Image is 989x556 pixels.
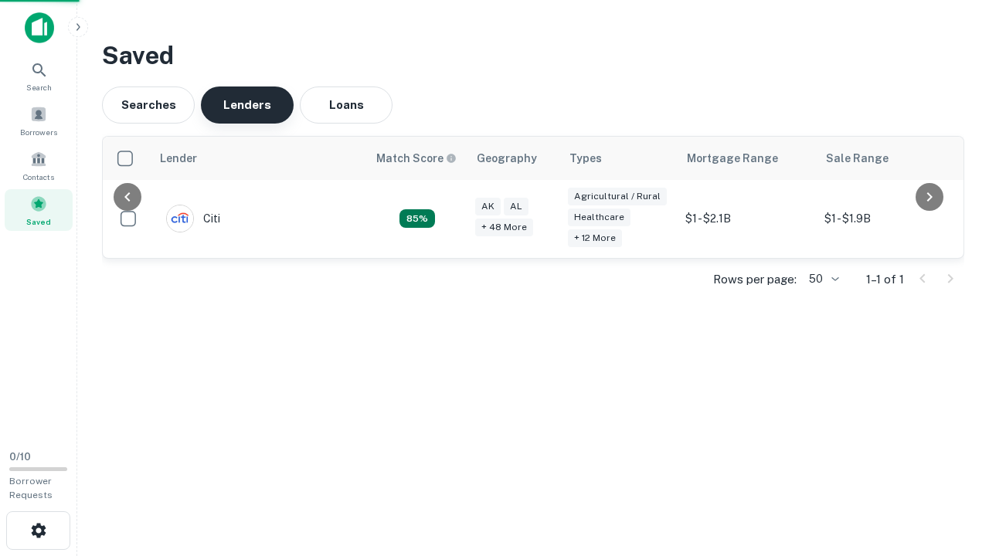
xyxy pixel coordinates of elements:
span: 0 / 10 [9,451,31,463]
a: Search [5,55,73,97]
h3: Saved [102,37,964,74]
th: Geography [467,137,560,180]
div: Lender [160,149,197,168]
div: Sale Range [826,149,889,168]
div: + 12 more [568,229,622,247]
button: Loans [300,86,393,124]
th: Types [560,137,678,180]
th: Mortgage Range [678,137,817,180]
div: Citi [166,205,220,232]
a: Saved [5,189,73,231]
span: Saved [26,215,51,228]
iframe: Chat Widget [912,432,989,507]
div: + 48 more [475,219,533,236]
div: 50 [803,268,841,290]
span: Borrower Requests [9,476,53,500]
td: $1 - $2.1B [678,180,817,258]
div: AK [475,198,501,215]
a: Contacts [5,144,73,186]
span: Borrowers [20,126,57,138]
span: Search [26,81,52,93]
a: Borrowers [5,100,73,141]
div: Mortgage Range [687,149,778,168]
div: Agricultural / Rural [568,188,667,205]
th: Lender [151,137,367,180]
div: Capitalize uses an advanced AI algorithm to match your search with the best lender. The match sco... [399,209,435,228]
img: picture [167,205,193,232]
div: Healthcare [568,208,630,226]
div: Geography [477,149,537,168]
th: Sale Range [817,137,956,180]
div: Types [569,149,602,168]
div: Capitalize uses an advanced AI algorithm to match your search with the best lender. The match sco... [376,150,457,167]
td: $1 - $1.9B [817,180,956,258]
h6: Match Score [376,150,454,167]
div: AL [504,198,528,215]
th: Capitalize uses an advanced AI algorithm to match your search with the best lender. The match sco... [367,137,467,180]
span: Contacts [23,171,54,183]
button: Searches [102,86,195,124]
img: capitalize-icon.png [25,12,54,43]
p: Rows per page: [713,270,797,289]
button: Lenders [201,86,294,124]
p: 1–1 of 1 [866,270,904,289]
